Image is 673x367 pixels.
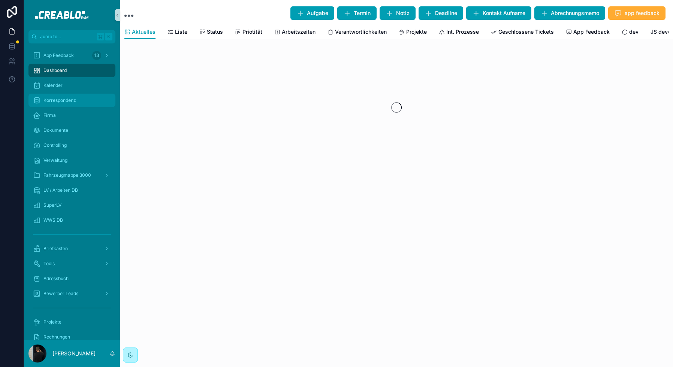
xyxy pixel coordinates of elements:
span: Controlling [43,142,67,148]
button: Abrechnungsmemo [534,6,605,20]
span: Abrechnungsmemo [551,9,599,17]
span: Aktuelles [132,28,156,36]
span: LV / Arbeiten DB [43,187,78,193]
span: Adressbuch [43,276,69,282]
a: LV / Arbeiten DB [28,183,115,197]
button: Notiz [380,6,416,20]
span: K [106,34,112,40]
a: Kalender [28,79,115,92]
span: Firma [43,112,56,118]
span: Priotität [242,28,262,36]
button: Deadline [419,6,463,20]
a: WWS DB [28,213,115,227]
img: App logo [30,9,114,21]
span: Briefkasten [43,246,68,252]
span: Projekte [43,319,61,325]
button: Aufgabe [290,6,334,20]
span: Status [207,28,223,36]
span: dev [629,28,639,36]
span: Int. Prozesse [446,28,479,36]
a: Korrespondenz [28,94,115,107]
span: App Feedback [43,52,74,58]
a: Adressbuch [28,272,115,285]
span: Kalender [43,82,63,88]
span: Liste [175,28,187,36]
span: Dokumente [43,127,68,133]
span: Notiz [396,9,410,17]
a: Arbeitszeiten [274,25,316,40]
span: App Feedback [573,28,610,36]
span: Deadline [435,9,457,17]
a: Liste [168,25,187,40]
span: Arbeitszeiten [282,28,316,36]
span: Kontakt Aufname [483,9,525,17]
span: app feedback [625,9,660,17]
span: Projekte [406,28,427,36]
a: Status [199,25,223,40]
a: Rechnungen [28,330,115,344]
a: Firma [28,109,115,122]
span: Termin [354,9,371,17]
p: [PERSON_NAME] [52,350,96,357]
button: Jump to...K [28,30,115,43]
button: app feedback [608,6,666,20]
a: Priotität [235,25,262,40]
a: App Feedback [566,25,610,40]
span: Aufgabe [307,9,328,17]
a: Tools [28,257,115,270]
span: Jump to... [40,34,94,40]
span: SuperLV [43,202,61,208]
a: Projekte [399,25,427,40]
span: Geschlossene Tickets [498,28,554,36]
a: Dokumente [28,124,115,137]
span: WWS DB [43,217,63,223]
button: Termin [337,6,377,20]
a: Briefkasten [28,242,115,255]
a: App Feedback13 [28,49,115,62]
span: Verantwortlichkeiten [335,28,387,36]
a: Geschlossene Tickets [491,25,554,40]
a: dev [622,25,639,40]
span: Bewerber Leads [43,291,78,297]
span: Dashboard [43,67,67,73]
div: scrollable content [24,43,120,340]
a: Verantwortlichkeiten [328,25,387,40]
a: Verwaltung [28,154,115,167]
span: Fahrzeugmappe 3000 [43,172,91,178]
a: Projekte [28,315,115,329]
span: Korrespondenz [43,97,76,103]
a: SuperLV [28,198,115,212]
a: Controlling [28,139,115,152]
a: Aktuelles [124,25,156,39]
span: Rechnungen [43,334,70,340]
a: Int. Prozesse [439,25,479,40]
span: Tools [43,261,55,267]
a: Fahrzeugmappe 3000 [28,169,115,182]
a: Dashboard [28,64,115,77]
div: 13 [92,51,101,60]
a: Bewerber Leads [28,287,115,300]
span: Verwaltung [43,157,67,163]
button: Kontakt Aufname [466,6,531,20]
